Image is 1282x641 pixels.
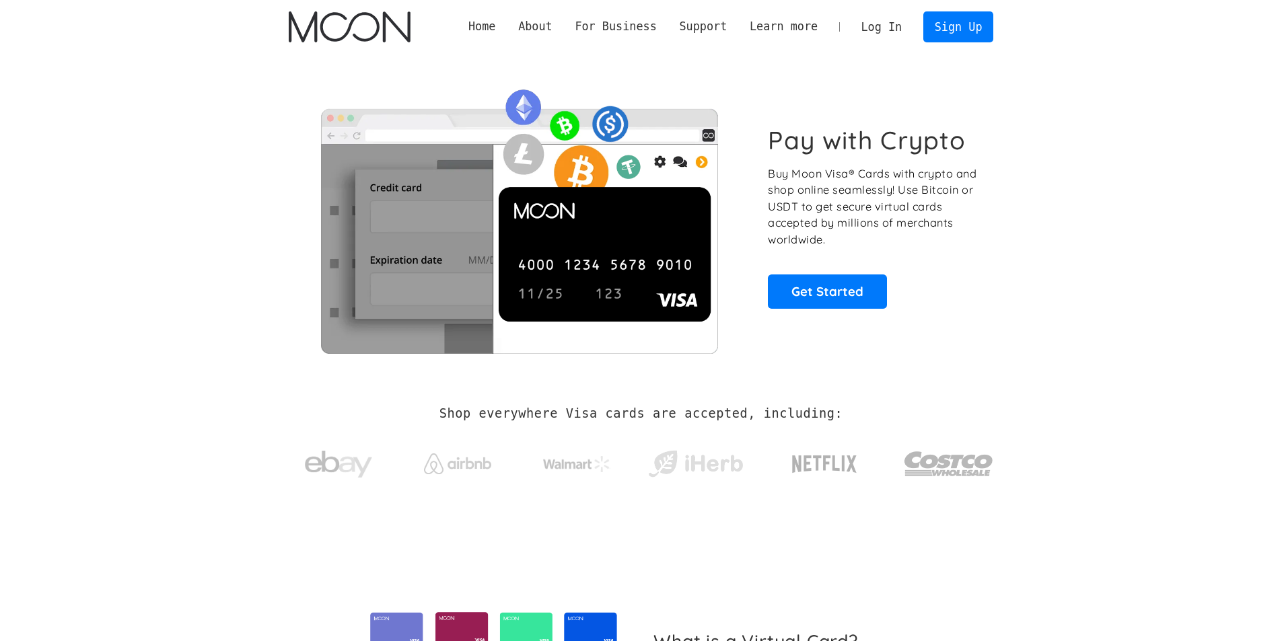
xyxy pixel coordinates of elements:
img: Airbnb [424,453,491,474]
a: Walmart [526,443,627,479]
a: Costco [904,425,994,496]
img: iHerb [645,447,746,482]
a: home [289,11,411,42]
div: For Business [575,18,656,35]
img: Moon Logo [289,11,411,42]
a: Netflix [764,434,885,488]
div: Learn more [738,18,829,35]
a: Sign Up [923,11,993,42]
img: Costco [904,439,994,489]
a: Get Started [768,274,887,308]
a: iHerb [645,433,746,488]
div: About [518,18,553,35]
p: Buy Moon Visa® Cards with crypto and shop online seamlessly! Use Bitcoin or USDT to get secure vi... [768,165,978,248]
div: Support [668,18,738,35]
a: Log In [850,12,913,42]
a: Home [457,18,507,35]
h1: Pay with Crypto [768,125,966,155]
div: Support [679,18,727,35]
img: ebay [305,443,372,486]
img: Moon Cards let you spend your crypto anywhere Visa is accepted. [289,80,750,353]
a: Airbnb [407,440,507,481]
div: Learn more [750,18,818,35]
img: Walmart [543,456,610,472]
a: ebay [289,430,389,492]
div: About [507,18,563,35]
img: Netflix [791,447,858,481]
h2: Shop everywhere Visa cards are accepted, including: [439,406,843,421]
div: For Business [564,18,668,35]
